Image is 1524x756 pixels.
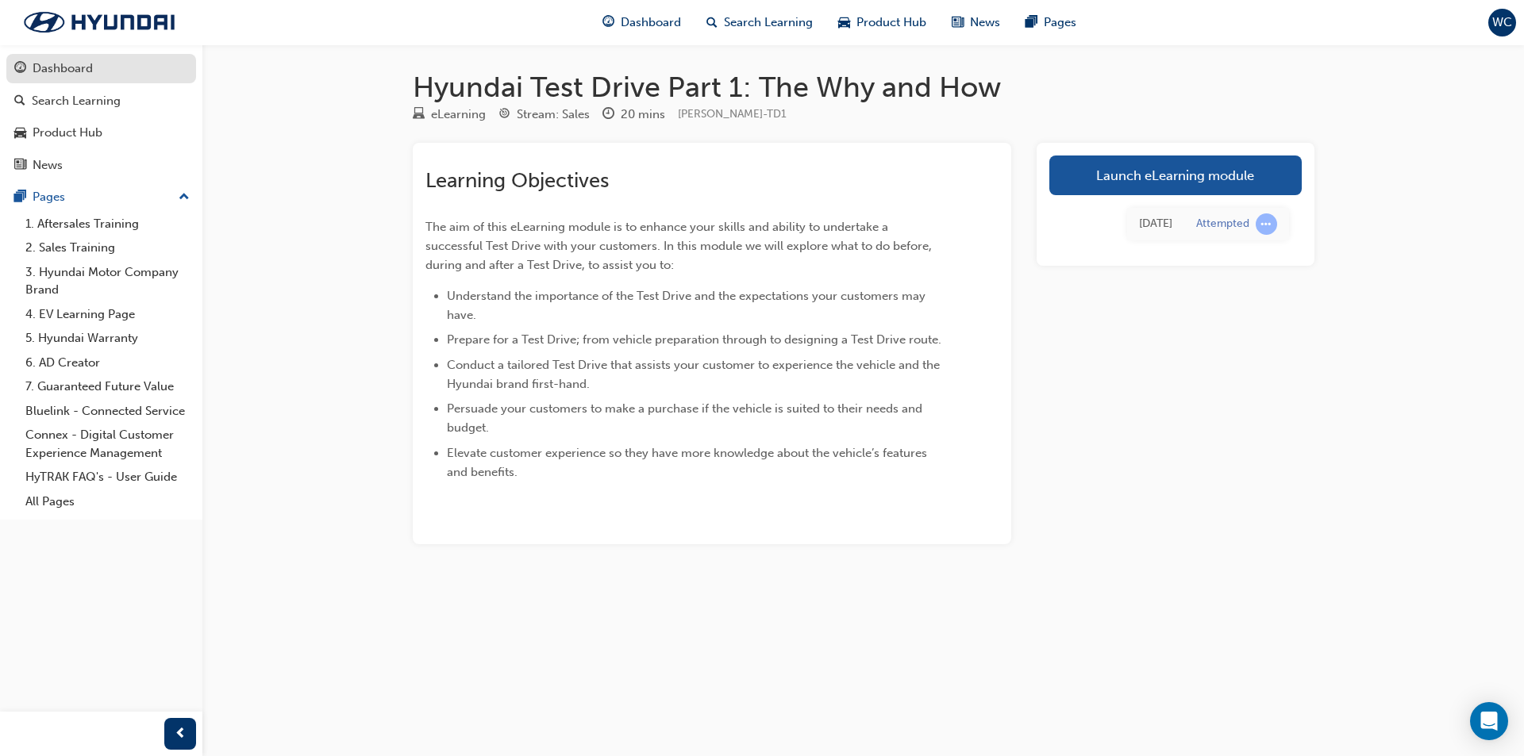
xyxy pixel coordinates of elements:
div: Duration [602,105,665,125]
span: Prepare for a Test Drive; from vehicle preparation through to designing a Test Drive route. [447,332,941,347]
a: guage-iconDashboard [590,6,694,39]
div: Attempted [1196,217,1249,232]
a: All Pages [19,489,196,514]
span: Product Hub [856,13,926,32]
button: DashboardSearch LearningProduct HubNews [6,51,196,182]
span: prev-icon [175,724,187,744]
span: guage-icon [14,62,26,76]
div: News [33,156,63,175]
span: news-icon [14,159,26,173]
a: news-iconNews [939,6,1013,39]
span: pages-icon [14,190,26,205]
span: up-icon [179,187,190,208]
a: 7. Guaranteed Future Value [19,374,196,399]
span: guage-icon [602,13,614,33]
span: Learning resource code [678,107,787,121]
a: Connex - Digital Customer Experience Management [19,423,196,465]
a: 1. Aftersales Training [19,212,196,236]
span: Understand the importance of the Test Drive and the expectations your customers may have. [447,289,929,322]
span: News [970,13,1000,32]
span: WC [1492,13,1512,32]
div: 20 mins [621,106,665,124]
span: target-icon [498,108,510,122]
span: car-icon [14,126,26,140]
div: Stream: Sales [517,106,590,124]
div: eLearning [431,106,486,124]
a: 5. Hyundai Warranty [19,326,196,351]
span: clock-icon [602,108,614,122]
div: Search Learning [32,92,121,110]
span: Pages [1044,13,1076,32]
a: Launch eLearning module [1049,155,1302,195]
a: Search Learning [6,86,196,116]
a: car-iconProduct Hub [825,6,939,39]
a: pages-iconPages [1013,6,1089,39]
span: Dashboard [621,13,681,32]
span: Conduct a tailored Test Drive that assists your customer to experience the vehicle and the Hyunda... [447,358,943,391]
img: Trak [8,6,190,39]
span: search-icon [706,13,718,33]
span: Search Learning [724,13,813,32]
a: News [6,151,196,180]
div: Type [413,105,486,125]
span: The aim of this eLearning module is to enhance your skills and ability to undertake a successful ... [425,220,935,272]
span: news-icon [952,13,964,33]
a: Dashboard [6,54,196,83]
a: 4. EV Learning Page [19,302,196,327]
button: Pages [6,182,196,212]
span: learningResourceType_ELEARNING-icon [413,108,425,122]
a: Product Hub [6,118,196,148]
a: 6. AD Creator [19,351,196,375]
div: Pages [33,188,65,206]
span: pages-icon [1026,13,1037,33]
div: Dashboard [33,59,93,78]
a: 3. Hyundai Motor Company Brand [19,260,196,302]
h1: Hyundai Test Drive Part 1: The Why and How [413,70,1314,105]
span: search-icon [14,94,25,109]
span: Persuade your customers to make a purchase if the vehicle is suited to their needs and budget. [447,401,926,435]
a: 2. Sales Training [19,236,196,260]
div: Open Intercom Messenger [1470,702,1508,740]
span: learningRecordVerb_ATTEMPT-icon [1256,213,1277,235]
div: Tue Sep 19 2023 11:54:27 GMT+0800 (Australian Western Standard Time) [1139,215,1172,233]
span: Elevate customer experience so they have more knowledge about the vehicle’s features and benefits. [447,446,930,479]
a: Bluelink - Connected Service [19,399,196,424]
button: WC [1488,9,1516,36]
div: Product Hub [33,124,102,142]
span: Learning Objectives [425,168,609,193]
a: HyTRAK FAQ's - User Guide [19,465,196,489]
a: search-iconSearch Learning [694,6,825,39]
div: Stream [498,105,590,125]
span: car-icon [838,13,850,33]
